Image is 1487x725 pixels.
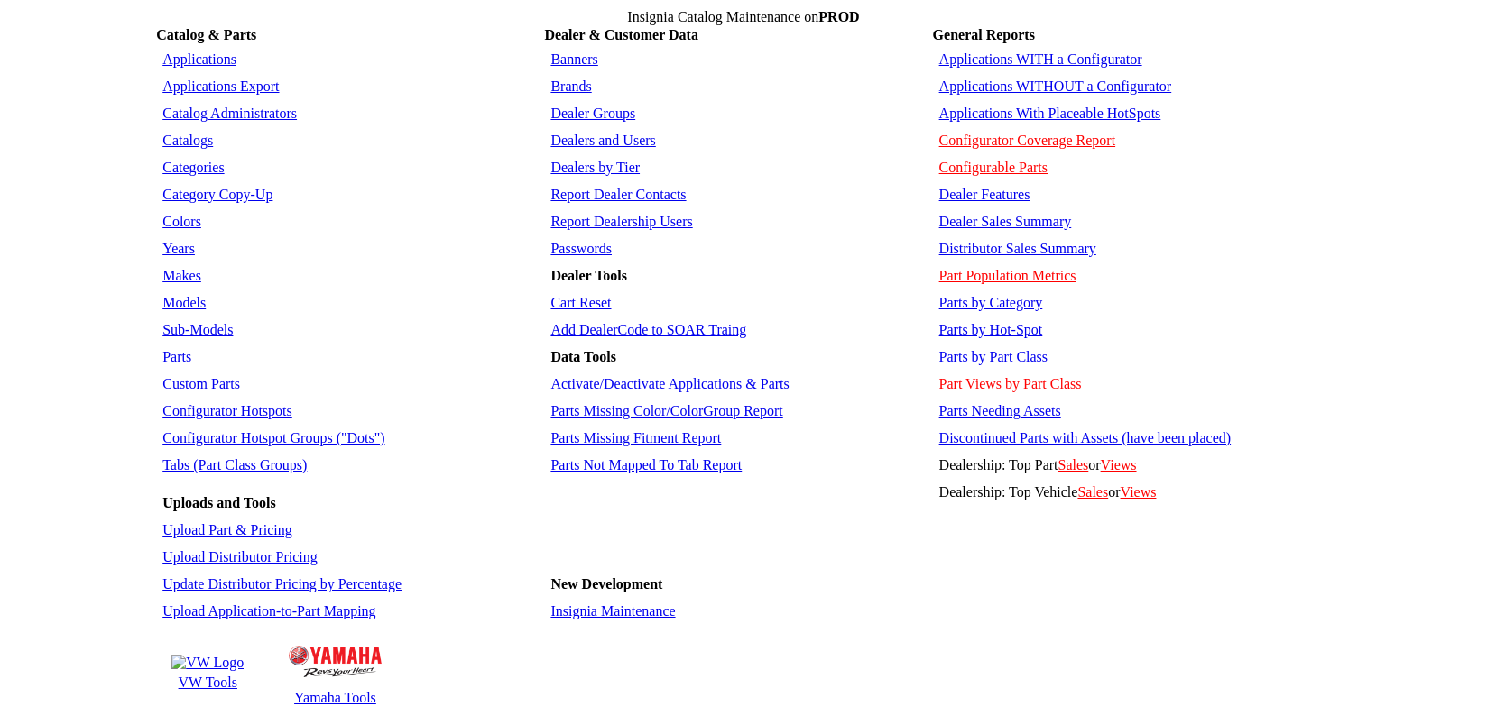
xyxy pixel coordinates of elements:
a: Applications WITHOUT a Configurator [939,78,1172,94]
a: Applications With Placeable HotSpots [939,106,1161,121]
a: Upload Distributor Pricing [162,549,318,564]
a: Parts Needing Assets [939,403,1061,418]
b: General Reports [933,27,1035,42]
a: Parts Missing Fitment Report [550,430,721,445]
a: Applications Export [162,78,279,94]
a: Colors [162,214,201,229]
a: Cart Reset [550,295,611,310]
a: Upload Application-to-Part Mapping [162,603,375,619]
a: Parts by Category [939,295,1043,310]
a: Distributor Sales Summary [939,241,1096,256]
a: Parts by Hot-Spot [939,322,1043,337]
a: Dealer Sales Summary [939,214,1072,229]
a: Sales [1058,457,1089,473]
a: Insignia Maintenance [550,603,675,619]
a: Banners [550,51,597,67]
b: Uploads and Tools [162,495,275,510]
td: Insignia Catalog Maintenance on [156,9,1331,25]
img: VW Logo [171,655,244,671]
a: Views [1101,457,1137,473]
a: Yamaha Logo Yamaha Tools [286,637,383,709]
b: Dealer & Customer Data [544,27,697,42]
a: Report Dealership Users [550,214,692,229]
b: Dealer Tools [550,268,627,283]
a: Custom Parts [162,376,240,391]
a: Years [162,241,195,256]
b: Catalog & Parts [156,27,256,42]
a: Configurable Parts [939,160,1048,175]
a: Activate/Deactivate Applications & Parts [550,376,789,391]
a: Part Population Metrics [939,268,1076,283]
span: PROD [818,9,859,24]
a: Report Dealer Contacts [550,187,686,202]
a: Passwords [550,241,612,256]
b: Data Tools [550,349,615,364]
a: Category Copy-Up [162,187,272,202]
a: Categories [162,160,224,175]
a: Sales [1077,484,1108,500]
a: Views [1121,484,1157,500]
a: Parts by Part Class [939,349,1048,364]
td: Yamaha Tools [288,689,382,707]
b: New Development [550,576,662,592]
a: Upload Part & Pricing [162,522,292,537]
a: Applications [162,51,236,67]
a: Dealer Groups [550,106,635,121]
a: Discontinued Parts with Assets (have been placed) [939,430,1231,445]
a: Catalog Administrators [162,106,297,121]
a: Parts [162,349,191,364]
a: Dealer Features [939,187,1030,202]
a: Configurator Coverage Report [939,133,1116,148]
a: Models [162,295,206,310]
a: Parts Not Mapped To Tab Report [550,457,742,473]
td: Dealership: Top Vehicle or [935,480,1329,505]
a: Configurator Hotspots [162,403,292,418]
a: Parts Missing Color/ColorGroup Report [550,403,782,418]
td: VW Tools [171,674,245,692]
a: Part Views by Part Class [939,376,1082,391]
td: Dealership: Top Part or [935,453,1329,478]
a: Makes [162,268,201,283]
a: Configurator Hotspot Groups ("Dots") [162,430,384,445]
img: Yamaha Logo [289,646,381,677]
a: Sub-Models [162,322,233,337]
a: Dealers and Users [550,133,655,148]
a: Catalogs [162,133,213,148]
a: VW Logo VW Tools [169,652,246,693]
a: Tabs (Part Class Groups) [162,457,307,473]
a: Brands [550,78,591,94]
a: Applications WITH a Configurator [939,51,1142,67]
a: Dealers by Tier [550,160,640,175]
a: Add DealerCode to SOAR Traing [550,322,746,337]
a: Update Distributor Pricing by Percentage [162,576,402,592]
